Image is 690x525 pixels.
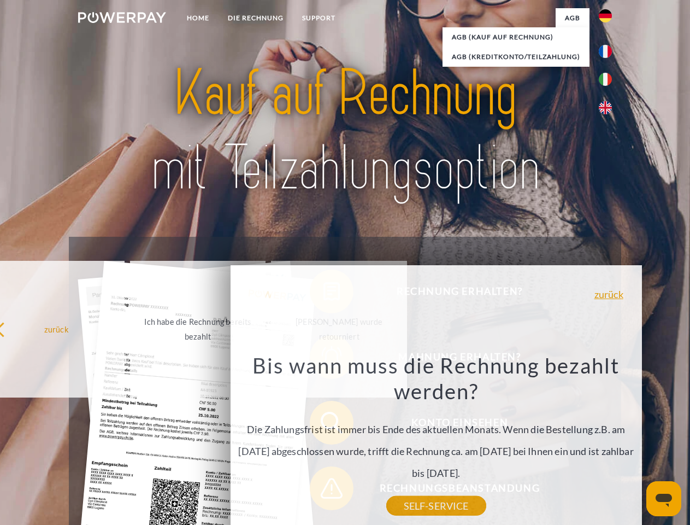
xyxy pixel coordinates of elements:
img: it [599,73,612,86]
a: DIE RECHNUNG [219,8,293,28]
div: Die Zahlungsfrist ist immer bis Ende des aktuellen Monats. Wenn die Bestellung z.B. am [DATE] abg... [237,352,635,506]
a: SUPPORT [293,8,345,28]
a: SELF-SERVICE [386,496,486,516]
a: agb [556,8,589,28]
a: AGB (Kauf auf Rechnung) [443,27,589,47]
iframe: Schaltfläche zum Öffnen des Messaging-Fensters [646,481,681,516]
div: Ich habe die Rechnung bereits bezahlt [137,314,260,344]
h3: Bis wann muss die Rechnung bezahlt werden? [237,352,635,405]
img: title-powerpay_de.svg [104,52,586,209]
a: AGB (Kreditkonto/Teilzahlung) [443,47,589,67]
img: logo-powerpay-white.svg [78,12,166,23]
a: Home [178,8,219,28]
img: en [599,101,612,114]
img: de [599,9,612,22]
img: fr [599,45,612,58]
a: zurück [594,289,623,299]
